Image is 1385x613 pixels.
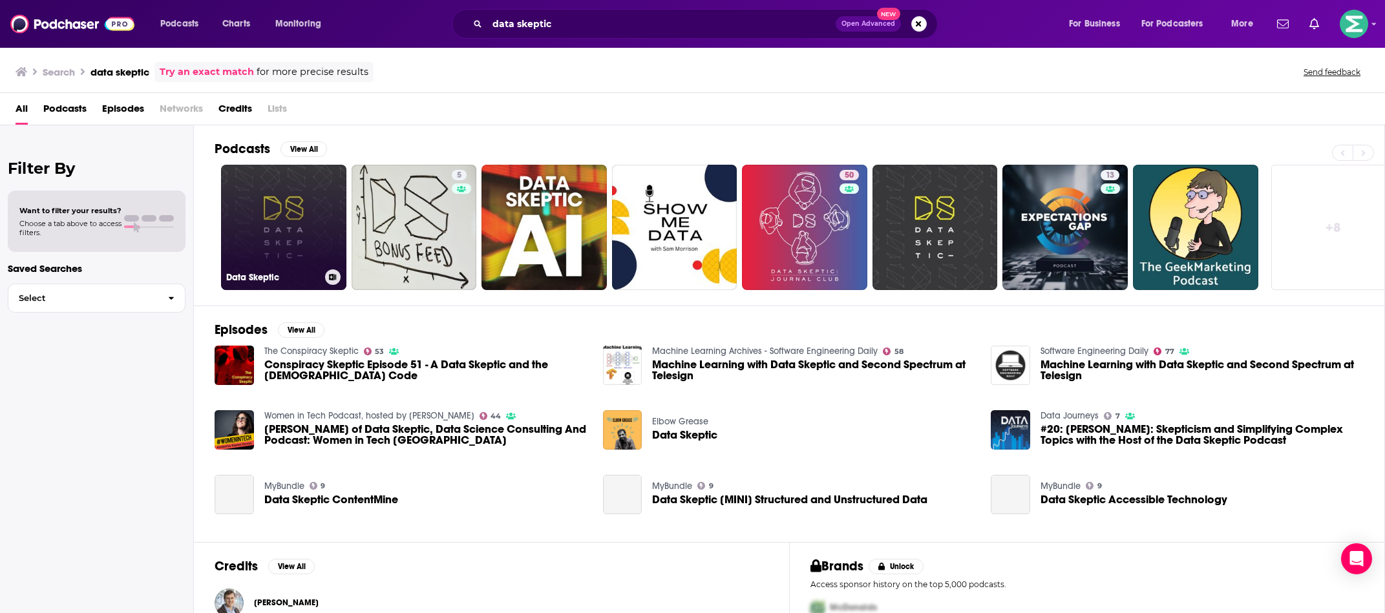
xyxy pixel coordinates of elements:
button: Open AdvancedNew [836,16,901,32]
a: Machine Learning with Data Skeptic and Second Spectrum at Telesign [1041,359,1364,381]
a: Episodes [102,98,144,125]
span: 7 [1115,413,1120,419]
button: Unlock [869,559,924,574]
h2: Filter By [8,159,185,178]
a: Machine Learning with Data Skeptic and Second Spectrum at Telesign [652,359,975,381]
span: for more precise results [257,65,368,79]
a: Linh Da Tran of Data Skeptic, Data Science Consulting And Podcast: Women in Tech Los Angeles [264,424,587,446]
span: [PERSON_NAME] of Data Skeptic, Data Science Consulting And Podcast: Women in Tech [GEOGRAPHIC_DATA] [264,424,587,446]
h2: Credits [215,558,258,574]
button: open menu [151,14,215,34]
span: Logged in as LKassela [1340,10,1368,38]
a: 9 [310,482,326,490]
a: Data Skeptic [652,430,717,441]
a: 77 [1154,348,1174,355]
button: View All [268,559,315,574]
a: Machine Learning with Data Skeptic and Second Spectrum at Telesign [603,346,642,385]
span: 9 [1097,483,1102,489]
h3: data skeptic [90,66,149,78]
span: 50 [845,169,854,182]
span: McDonalds [830,602,877,613]
button: Show profile menu [1340,10,1368,38]
a: Conspiracy Skeptic Episode 51 - A Data Skeptic and the Bible Code [264,359,587,381]
div: Open Intercom Messenger [1341,543,1372,574]
a: Show notifications dropdown [1272,13,1294,35]
a: Elbow Grease [652,416,708,427]
button: Send feedback [1300,67,1364,78]
button: Select [8,284,185,313]
a: 5 [352,165,477,290]
span: Data Skeptic Accessible Technology [1041,494,1227,505]
span: Select [8,294,158,302]
img: Data Skeptic [603,410,642,450]
a: 13 [1101,170,1119,180]
a: Data Skeptic Accessible Technology [991,475,1030,514]
a: #20: Kyle Polich: Skepticism and Simplifying Complex Topics with the Host of the Data Skeptic Pod... [1041,424,1364,446]
span: Charts [222,15,250,33]
span: Open Advanced [841,21,895,27]
img: Podchaser - Follow, Share and Rate Podcasts [10,12,134,36]
a: Data Skeptic ContentMine [264,494,398,505]
button: View All [280,141,327,157]
a: Women in Tech Podcast, hosted by Espree Devora [264,410,474,421]
span: Want to filter your results? [19,206,122,215]
a: 9 [1086,482,1102,490]
h2: Brands [810,558,864,574]
span: New [877,8,900,20]
a: The Conspiracy Skeptic [264,346,359,357]
a: All [16,98,28,125]
button: View All [278,322,324,338]
a: Machine Learning Archives - Software Engineering Daily [652,346,878,357]
a: Data Skeptic [MINI] Structured and Unstructured Data [652,494,927,505]
span: Choose a tab above to access filters. [19,219,122,237]
span: 58 [894,349,904,355]
a: Credits [218,98,252,125]
a: 7 [1104,412,1120,420]
span: 5 [457,169,461,182]
img: Conspiracy Skeptic Episode 51 - A Data Skeptic and the Bible Code [215,346,254,385]
a: Data Journeys [1041,410,1099,421]
h2: Episodes [215,322,268,338]
p: Saved Searches [8,262,185,275]
span: Podcasts [43,98,87,125]
a: Charts [214,14,258,34]
span: 13 [1106,169,1114,182]
a: #20: Kyle Polich: Skepticism and Simplifying Complex Topics with the Host of the Data Skeptic Pod... [991,410,1030,450]
a: 58 [883,348,904,355]
div: Search podcasts, credits, & more... [464,9,950,39]
a: Data Skeptic [221,165,346,290]
a: 9 [697,482,714,490]
img: User Profile [1340,10,1368,38]
a: 53 [364,348,385,355]
a: MyBundle [264,481,304,492]
span: 77 [1165,349,1174,355]
a: 50 [742,165,867,290]
span: For Business [1069,15,1120,33]
span: Podcasts [160,15,198,33]
button: open menu [1060,14,1136,34]
span: Lists [268,98,287,125]
span: 53 [375,349,384,355]
h3: Search [43,66,75,78]
img: Machine Learning with Data Skeptic and Second Spectrum at Telesign [991,346,1030,385]
a: MyBundle [652,481,692,492]
img: Linh Da Tran of Data Skeptic, Data Science Consulting And Podcast: Women in Tech Los Angeles [215,410,254,450]
a: MyBundle [1041,481,1081,492]
span: 9 [321,483,325,489]
button: open menu [1222,14,1269,34]
span: 9 [709,483,714,489]
a: Data Skeptic ContentMine [215,475,254,514]
a: Software Engineering Daily [1041,346,1148,357]
a: PodcastsView All [215,141,327,157]
span: More [1231,15,1253,33]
